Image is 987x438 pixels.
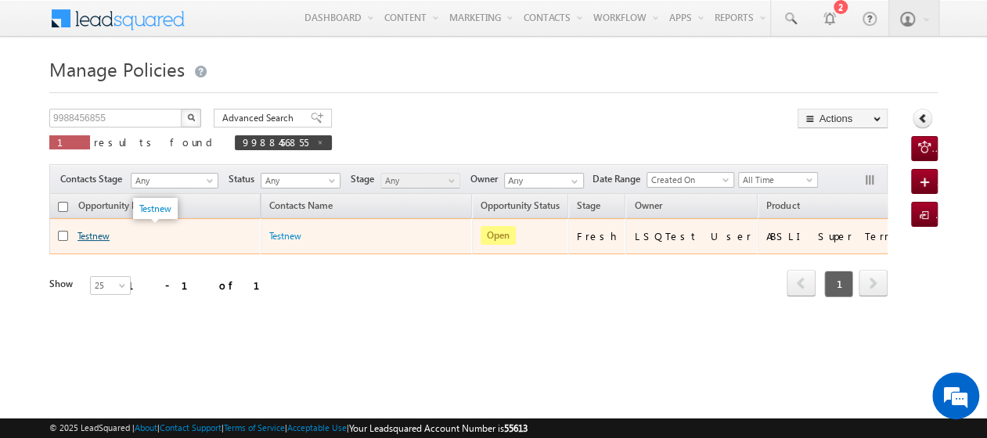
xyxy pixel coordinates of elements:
span: Opportunity Name [78,199,157,211]
span: Manage Policies [49,56,185,81]
a: Acceptable Use [287,422,347,433]
a: next [859,271,888,296]
span: 9988456855 [243,135,308,149]
a: Contact Support [160,422,222,433]
a: Opportunity Name [70,197,164,217]
span: next [859,270,888,296]
a: Show All Items [563,174,582,189]
a: 25 [90,276,131,295]
span: Contacts Stage [60,172,128,186]
a: Terms of Service [224,422,285,433]
span: Date Range [593,172,647,186]
span: 1 [57,135,82,149]
span: Status [229,172,261,186]
a: Testnew [269,230,301,242]
div: LSQTest User [634,229,751,243]
input: Check all records [58,202,68,212]
span: 55613 [504,422,528,434]
a: Opportunity Status [473,197,567,217]
span: results found [94,135,218,149]
span: All Time [739,173,813,187]
span: © 2025 LeadSquared | | | | | [49,421,528,436]
a: Any [131,173,218,188]
div: Chat with us now [81,82,263,102]
div: Show [49,277,77,291]
div: Minimize live chat window [257,8,294,45]
span: Product [766,199,799,211]
span: Your Leadsquared Account Number is [349,422,528,434]
a: Product [758,197,807,217]
a: Any [380,173,460,188]
input: Type to Search [504,173,584,188]
a: Stage [569,197,608,217]
span: Stage [577,199,600,211]
img: d_60004797649_company_0_60004797649 [27,82,66,102]
button: Actions [798,109,888,128]
textarea: Type your message and hit 'Enter' [20,145,286,323]
span: prev [787,270,816,296]
div: 1 - 1 of 1 [128,276,279,294]
span: Owner [634,199,661,211]
em: Start Chat [213,336,284,357]
span: Created On [647,173,729,187]
span: Open [481,226,516,245]
span: 1 [824,271,853,297]
span: 25 [91,278,132,293]
img: Search [187,113,195,121]
span: Owner [470,172,504,186]
span: Any [381,174,456,188]
a: Created On [647,172,734,188]
a: About [135,422,157,433]
a: Testnew [77,230,110,242]
a: Testnew [139,203,171,214]
div: ABSLI Super Term Plan [766,229,923,243]
a: prev [787,271,816,296]
div: Fresh [577,229,619,243]
span: Any [261,174,336,188]
span: Contacts Name [261,197,340,217]
span: Any [131,174,213,188]
span: Advanced Search [222,111,298,125]
a: Any [261,173,340,188]
a: All Time [738,172,818,188]
span: Stage [351,172,380,186]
